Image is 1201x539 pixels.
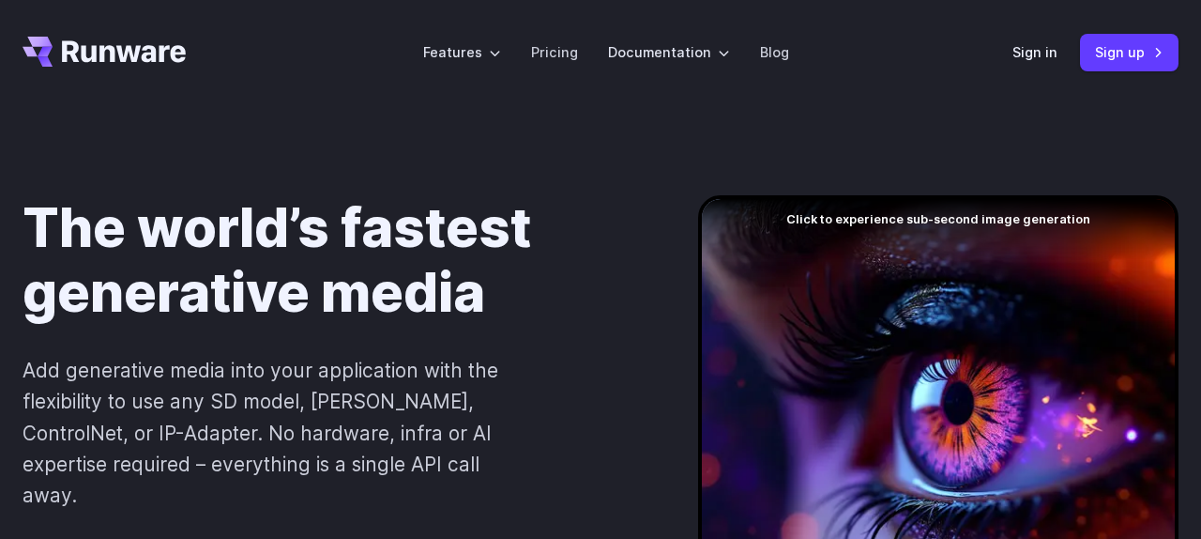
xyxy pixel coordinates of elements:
h1: The world’s fastest generative media [23,195,638,325]
p: Add generative media into your application with the flexibility to use any SD model, [PERSON_NAME... [23,355,515,511]
a: Blog [760,41,789,63]
label: Documentation [608,41,730,63]
a: Sign in [1012,41,1057,63]
a: Pricing [531,41,578,63]
a: Sign up [1080,34,1178,70]
a: Go to / [23,37,186,67]
label: Features [423,41,501,63]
